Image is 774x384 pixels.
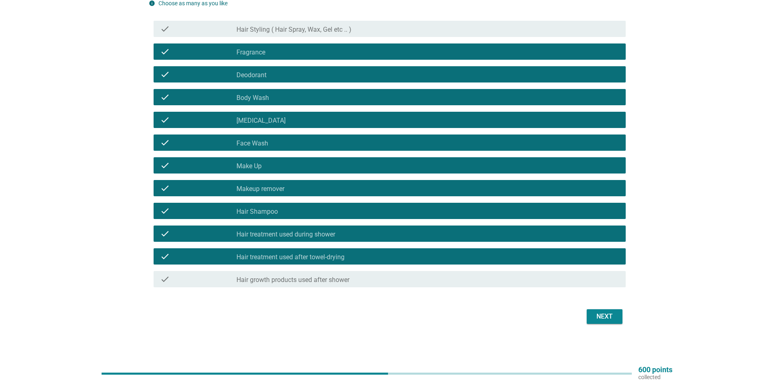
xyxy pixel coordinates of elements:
[160,92,170,102] i: check
[236,185,284,193] label: Makeup remover
[236,208,278,216] label: Hair Shampoo
[160,24,170,34] i: check
[236,230,335,239] label: Hair treatment used during shower
[236,139,268,148] label: Face Wash
[160,274,170,284] i: check
[236,276,349,284] label: Hair growth products used after shower
[236,253,345,261] label: Hair treatment used after towel-drying
[160,252,170,261] i: check
[160,115,170,125] i: check
[638,366,672,373] p: 600 points
[593,312,616,321] div: Next
[638,373,672,381] p: collected
[160,161,170,170] i: check
[160,206,170,216] i: check
[160,69,170,79] i: check
[236,117,286,125] label: [MEDICAL_DATA]
[160,47,170,56] i: check
[587,309,622,324] button: Next
[236,162,262,170] label: Make Up
[236,48,265,56] label: Fragrance
[160,183,170,193] i: check
[236,71,267,79] label: Deodorant
[160,229,170,239] i: check
[236,94,269,102] label: Body Wash
[236,26,351,34] label: Hair Styling ( Hair Spray, Wax, Gel etc .. )
[160,138,170,148] i: check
